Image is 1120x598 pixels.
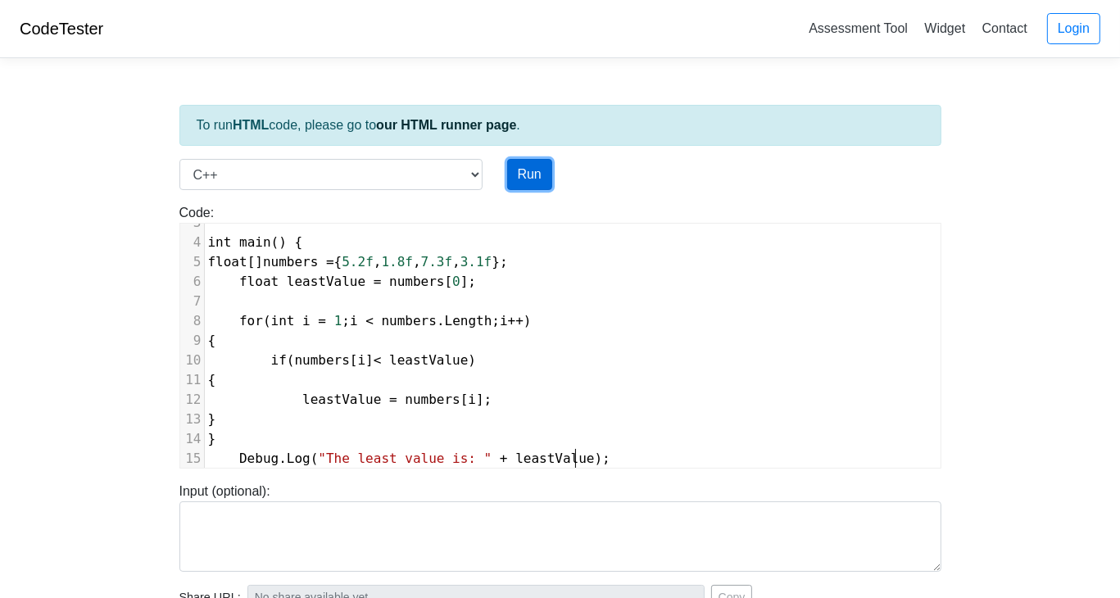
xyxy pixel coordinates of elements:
div: Code: [167,203,954,469]
div: 15 [180,449,204,469]
span: 7.3f [421,254,453,270]
a: Login [1047,13,1100,44]
div: 13 [180,410,204,429]
div: 11 [180,370,204,390]
div: 14 [180,429,204,449]
span: float [239,274,279,289]
a: Assessment Tool [802,15,914,42]
button: Run [507,159,552,190]
span: 3.1f [460,254,492,270]
div: Input (optional): [167,482,954,572]
span: } [208,411,216,427]
span: "The least value is: " [318,451,492,466]
div: 6 [180,272,204,292]
span: { [208,333,216,348]
span: = [318,313,326,328]
span: i [350,313,358,328]
span: = [389,392,397,407]
span: if [271,352,287,368]
span: int [208,234,232,250]
span: { [208,372,216,387]
div: 7 [180,292,204,311]
span: main [239,234,271,250]
a: Widget [918,15,972,42]
span: [ ]; [208,274,477,289]
span: . ( ); [208,451,610,466]
div: 4 [180,233,204,252]
span: } [208,431,216,446]
span: < [365,313,374,328]
span: leastValue [302,392,381,407]
div: 9 [180,331,204,351]
span: leastValue [515,451,594,466]
span: numbers [382,313,437,328]
div: 12 [180,390,204,410]
div: To run code, please go to . [179,105,941,146]
span: + [500,451,508,466]
span: 0 [452,274,460,289]
span: for [239,313,263,328]
span: Length [445,313,492,328]
span: = [374,274,382,289]
div: 10 [180,351,204,370]
span: 1 [334,313,342,328]
span: Debug [239,451,279,466]
span: i [302,313,311,328]
div: 5 [180,252,204,272]
span: float [208,254,247,270]
span: int [271,313,295,328]
a: our HTML runner page [376,118,516,132]
span: ( ; . ; ) [208,313,532,328]
span: ( [ ] ) [208,352,477,368]
span: numbers [405,392,460,407]
a: Contact [976,15,1034,42]
span: < [374,352,382,368]
span: 5.2f [342,254,374,270]
span: = [326,254,334,270]
a: CodeTester [20,20,103,38]
span: i [500,313,508,328]
span: 1.8f [381,254,413,270]
span: numbers [389,274,444,289]
div: 8 [180,311,204,331]
span: i [468,392,476,407]
span: numbers [263,254,318,270]
strong: HTML [233,118,269,132]
span: [] { , , , }; [208,254,508,270]
span: ++ [508,313,524,328]
span: leastValue [389,352,468,368]
span: () { [208,234,303,250]
span: leastValue [287,274,365,289]
span: numbers [294,352,349,368]
span: [ ]; [208,392,492,407]
span: Log [287,451,311,466]
span: i [358,352,366,368]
